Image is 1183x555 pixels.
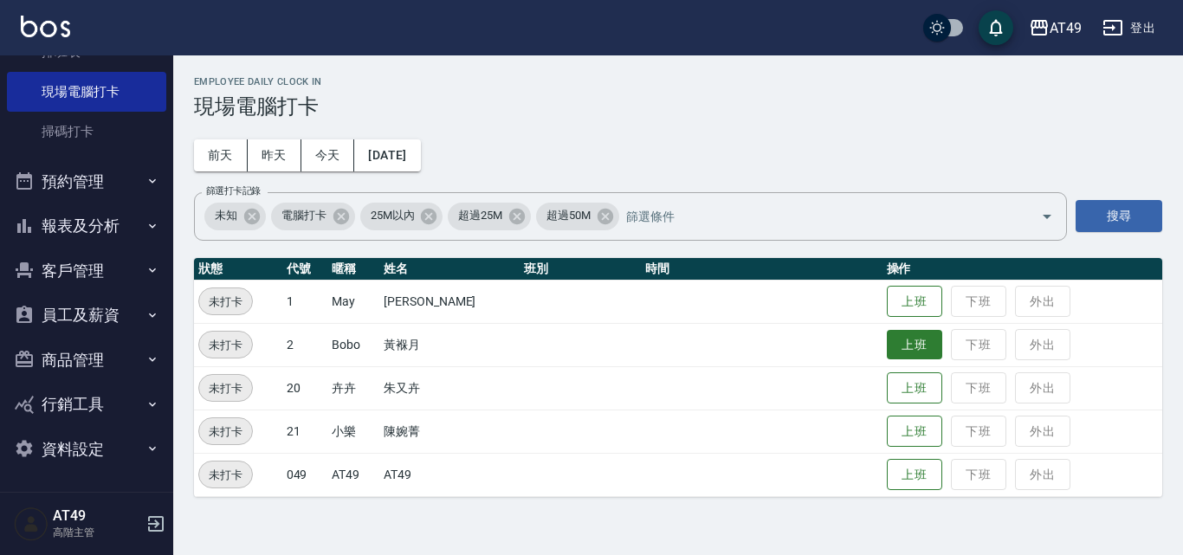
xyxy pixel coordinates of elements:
span: 未打卡 [199,293,252,311]
td: 1 [282,280,328,323]
a: 掃碼打卡 [7,112,166,152]
td: 黃褓月 [379,323,520,366]
span: 未打卡 [199,423,252,441]
th: 狀態 [194,258,282,281]
td: 049 [282,453,328,496]
span: 電腦打卡 [271,207,337,224]
button: 上班 [887,459,942,491]
button: 商品管理 [7,338,166,383]
td: 2 [282,323,328,366]
button: 上班 [887,372,942,404]
button: 資料設定 [7,427,166,472]
button: 今天 [301,139,355,171]
span: 超過50M [536,207,601,224]
td: 20 [282,366,328,410]
span: 未打卡 [199,336,252,354]
button: [DATE] [354,139,420,171]
button: save [979,10,1013,45]
th: 姓名 [379,258,520,281]
div: AT49 [1050,17,1082,39]
button: 上班 [887,286,942,318]
button: 客戶管理 [7,248,166,294]
button: 昨天 [248,139,301,171]
span: 未打卡 [199,379,252,397]
button: 行銷工具 [7,382,166,427]
td: 卉卉 [327,366,379,410]
span: 未打卡 [199,466,252,484]
div: 電腦打卡 [271,203,355,230]
td: [PERSON_NAME] [379,280,520,323]
p: 高階主管 [53,525,141,540]
button: 預約管理 [7,159,166,204]
th: 代號 [282,258,328,281]
span: 25M以內 [360,207,425,224]
button: 登出 [1096,12,1162,44]
div: 超過25M [448,203,531,230]
button: AT49 [1022,10,1089,46]
img: Person [14,507,48,541]
td: May [327,280,379,323]
button: 上班 [887,416,942,448]
div: 未知 [204,203,266,230]
span: 未知 [204,207,248,224]
span: 超過25M [448,207,513,224]
h3: 現場電腦打卡 [194,94,1162,119]
button: 前天 [194,139,248,171]
td: AT49 [379,453,520,496]
h5: AT49 [53,507,141,525]
div: 25M以內 [360,203,443,230]
td: 朱又卉 [379,366,520,410]
button: 搜尋 [1076,200,1162,232]
input: 篩選條件 [622,201,1011,231]
td: 陳婉菁 [379,410,520,453]
img: Logo [21,16,70,37]
th: 班別 [520,258,640,281]
td: 小樂 [327,410,379,453]
td: AT49 [327,453,379,496]
label: 篩選打卡記錄 [206,184,261,197]
button: 上班 [887,330,942,360]
td: Bobo [327,323,379,366]
h2: Employee Daily Clock In [194,76,1162,87]
td: 21 [282,410,328,453]
th: 暱稱 [327,258,379,281]
button: 員工及薪資 [7,293,166,338]
th: 操作 [882,258,1162,281]
button: 報表及分析 [7,203,166,248]
a: 現場電腦打卡 [7,72,166,112]
button: Open [1033,203,1061,230]
div: 超過50M [536,203,619,230]
th: 時間 [641,258,882,281]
